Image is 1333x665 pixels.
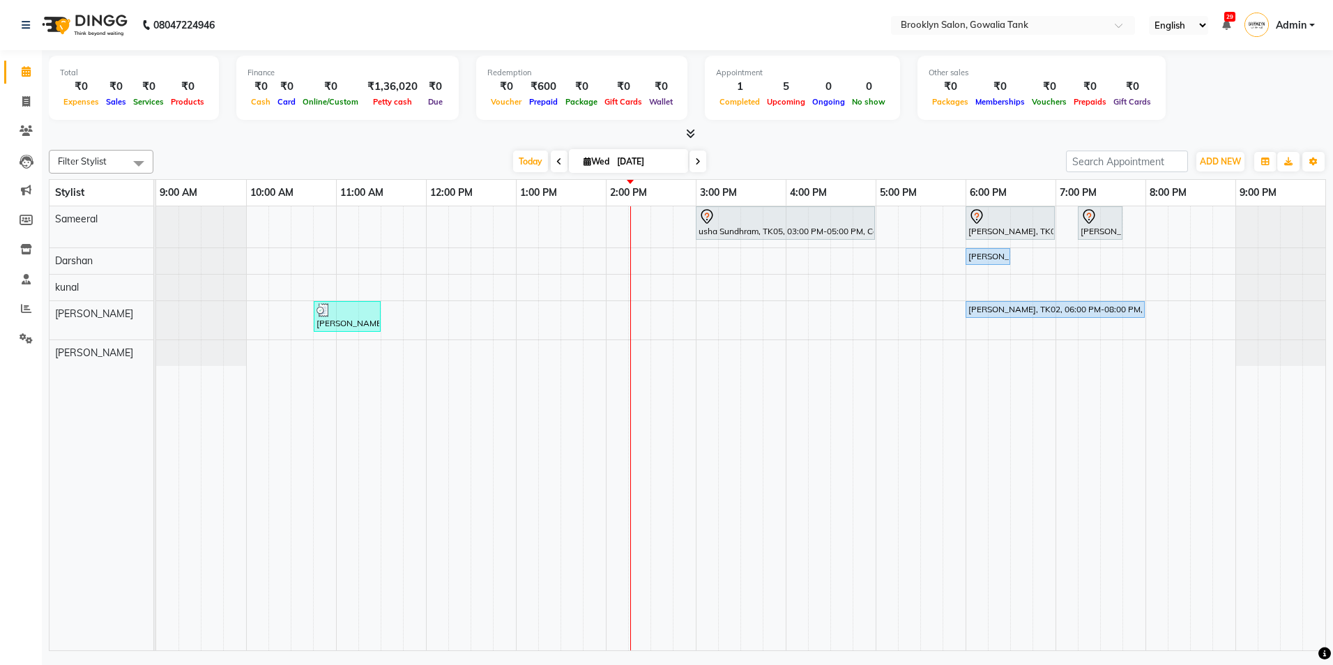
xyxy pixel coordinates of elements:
[60,97,102,107] span: Expenses
[130,79,167,95] div: ₹0
[562,79,601,95] div: ₹0
[613,151,683,172] input: 2025-09-03
[696,183,740,203] a: 3:00 PM
[929,97,972,107] span: Packages
[1236,183,1280,203] a: 9:00 PM
[763,97,809,107] span: Upcoming
[1028,79,1070,95] div: ₹0
[247,97,274,107] span: Cash
[848,79,889,95] div: 0
[55,254,93,267] span: Darshan
[646,97,676,107] span: Wallet
[967,208,1053,238] div: [PERSON_NAME], TK02, 06:00 PM-07:00 PM, Styling - Blow Dry - Stylist,Styling - Blow Dry - Stylist...
[362,79,423,95] div: ₹1,36,020
[601,79,646,95] div: ₹0
[1224,12,1235,22] span: 29
[967,250,1009,263] div: [PERSON_NAME], TK02, 06:00 PM-06:30 PM, Styling - Blow Dry - Stylist (₹799)
[153,6,215,45] b: 08047224946
[876,183,920,203] a: 5:00 PM
[1244,13,1269,37] img: Admin
[58,155,107,167] span: Filter Stylist
[60,67,208,79] div: Total
[809,79,848,95] div: 0
[299,97,362,107] span: Online/Custom
[1056,183,1100,203] a: 7:00 PM
[102,79,130,95] div: ₹0
[601,97,646,107] span: Gift Cards
[36,6,131,45] img: logo
[716,79,763,95] div: 1
[1222,19,1231,31] a: 29
[525,79,562,95] div: ₹600
[1110,97,1155,107] span: Gift Cards
[55,307,133,320] span: [PERSON_NAME]
[972,79,1028,95] div: ₹0
[487,79,525,95] div: ₹0
[247,67,448,79] div: Finance
[370,97,416,107] span: Petty cash
[848,97,889,107] span: No show
[487,67,676,79] div: Redemption
[60,79,102,95] div: ₹0
[247,79,274,95] div: ₹0
[425,97,446,107] span: Due
[646,79,676,95] div: ₹0
[786,183,830,203] a: 4:00 PM
[966,183,1010,203] a: 6:00 PM
[1070,79,1110,95] div: ₹0
[167,97,208,107] span: Products
[274,97,299,107] span: Card
[487,97,525,107] span: Voucher
[1196,152,1244,171] button: ADD NEW
[1276,18,1307,33] span: Admin
[55,346,133,359] span: [PERSON_NAME]
[1066,151,1188,172] input: Search Appointment
[423,79,448,95] div: ₹0
[1146,183,1190,203] a: 8:00 PM
[1110,79,1155,95] div: ₹0
[337,183,387,203] a: 11:00 AM
[517,183,561,203] a: 1:00 PM
[513,151,548,172] span: Today
[929,79,972,95] div: ₹0
[809,97,848,107] span: Ongoing
[299,79,362,95] div: ₹0
[716,97,763,107] span: Completed
[972,97,1028,107] span: Memberships
[167,79,208,95] div: ₹0
[967,303,1143,316] div: [PERSON_NAME], TK02, 06:00 PM-08:00 PM, Manicure (₹700),Pedicure (₹800)
[763,79,809,95] div: 5
[1070,97,1110,107] span: Prepaids
[929,67,1155,79] div: Other sales
[562,97,601,107] span: Package
[580,156,613,167] span: Wed
[55,281,79,293] span: kunal
[156,183,201,203] a: 9:00 AM
[1028,97,1070,107] span: Vouchers
[55,213,98,225] span: Sameeral
[274,79,299,95] div: ₹0
[55,186,84,199] span: Stylist
[716,67,889,79] div: Appointment
[1200,156,1241,167] span: ADD NEW
[427,183,476,203] a: 12:00 PM
[1079,208,1121,238] div: [PERSON_NAME], TK03, 07:15 PM-07:45 PM, Hair - Hair Cut ([DEMOGRAPHIC_DATA]) - Stylist
[102,97,130,107] span: Sales
[130,97,167,107] span: Services
[247,183,297,203] a: 10:00 AM
[526,97,561,107] span: Prepaid
[607,183,650,203] a: 2:00 PM
[697,208,874,238] div: usha Sundhram, TK05, 03:00 PM-05:00 PM, Color - Root Touch Up - Stylist,Hair - Hair Cut ([DEMOGRA...
[315,303,379,330] div: [PERSON_NAME], TK04, 10:45 AM-11:30 AM, Styling - Blast Dry - Stylist,Normal Polish - Polish Appl...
